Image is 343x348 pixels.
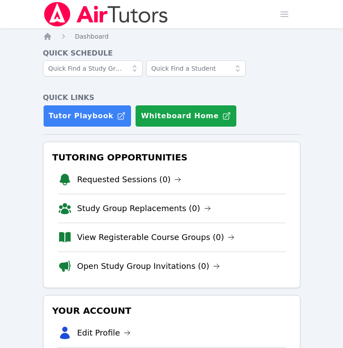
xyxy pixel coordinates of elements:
a: Dashboard [75,32,109,41]
span: Dashboard [75,33,109,40]
nav: Breadcrumb [43,32,300,41]
a: Edit Profile [77,327,131,339]
input: Quick Find a Study Group [43,60,143,76]
button: Whiteboard Home [135,105,237,127]
h4: Quick Links [43,92,300,103]
h3: Your Account [51,303,293,319]
img: Air Tutors [43,2,169,27]
input: Quick Find a Student [146,60,246,76]
a: Requested Sessions (0) [77,173,182,186]
a: View Registerable Course Groups (0) [77,231,235,244]
h4: Quick Schedule [43,48,300,59]
a: Tutor Playbook [43,105,132,127]
a: Study Group Replacements (0) [77,202,211,215]
a: Open Study Group Invitations (0) [77,260,220,272]
h3: Tutoring Opportunities [51,149,293,165]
